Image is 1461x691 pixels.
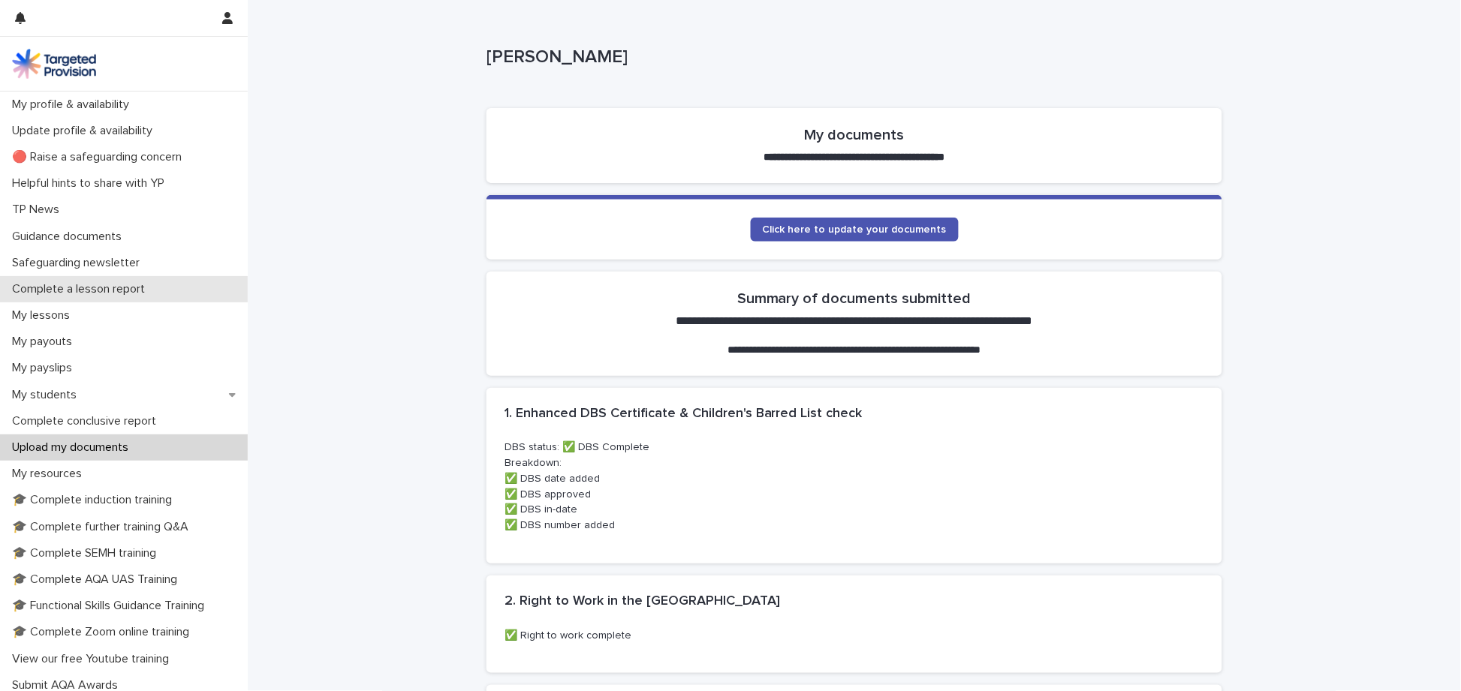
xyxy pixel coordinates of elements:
p: Complete a lesson report [6,282,157,296]
p: 🎓 Complete SEMH training [6,546,168,560]
h2: Summary of documents submitted [737,290,971,308]
img: M5nRWzHhSzIhMunXDL62 [12,49,96,79]
p: View our free Youtube training [6,652,181,666]
p: Update profile & availability [6,124,164,138]
p: Safeguarding newsletter [6,256,152,270]
h2: My documents [805,126,905,144]
p: Guidance documents [6,230,134,244]
p: Helpful hints to share with YP [6,176,176,191]
p: 🎓 Complete further training Q&A [6,520,200,534]
p: 🎓 Complete induction training [6,493,184,507]
p: My payouts [6,335,84,349]
h2: 1. Enhanced DBS Certificate & Children's Barred List check [505,406,863,422]
p: My resources [6,467,94,481]
p: ✅ Right to work complete [505,628,1204,644]
h2: 2. Right to Work in the [GEOGRAPHIC_DATA] [505,593,781,610]
p: 🔴 Raise a safeguarding concern [6,150,194,164]
p: Complete conclusive report [6,414,168,428]
p: TP News [6,203,71,217]
p: My profile & availability [6,98,141,112]
p: [PERSON_NAME] [486,47,1216,68]
a: Click here to update your documents [751,218,959,242]
p: My lessons [6,308,82,323]
p: 🎓 Complete AQA UAS Training [6,572,189,587]
span: Click here to update your documents [763,224,947,235]
p: 🎓 Functional Skills Guidance Training [6,599,216,613]
p: DBS status: ✅ DBS Complete Breakdown: ✅ DBS date added ✅ DBS approved ✅ DBS in-date ✅ DBS number ... [505,440,1204,533]
p: Upload my documents [6,440,140,455]
p: My payslips [6,361,84,375]
p: 🎓 Complete Zoom online training [6,625,201,639]
p: My students [6,388,89,402]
